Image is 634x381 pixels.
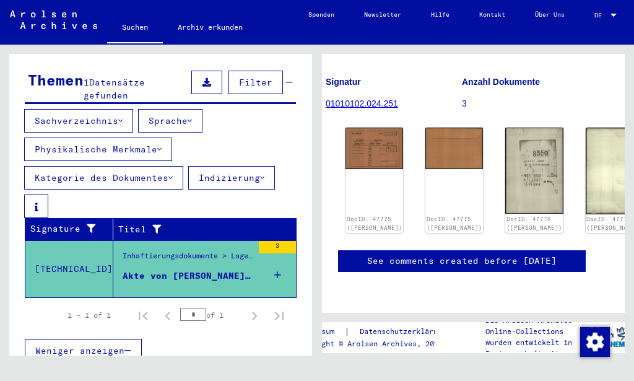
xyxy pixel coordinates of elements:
[138,109,202,133] button: Sprache
[295,338,461,349] p: Copyright © Arolsen Archives, 2021
[259,241,296,253] div: 3
[267,303,292,328] button: Last page
[123,250,253,268] div: Inhaftierungsdokumente > Lager und Ghettos > Polizeiliches Durchgangslager [GEOGRAPHIC_DATA] > In...
[345,128,403,169] img: 001.jpg
[180,309,242,321] div: of 1
[84,77,89,88] span: 1
[580,327,610,357] img: Zustimmung ändern
[462,97,597,110] p: 3
[485,315,587,337] p: Die Arolsen Archives Online-Collections
[505,128,563,213] img: 001.jpg
[107,12,163,45] a: Suchen
[485,337,587,359] p: wurden entwickelt in Partnerschaft mit
[123,269,253,282] div: Akte von [PERSON_NAME], [GEOGRAPHIC_DATA], geboren am [DEMOGRAPHIC_DATA]
[28,69,84,91] div: Themen
[118,219,284,239] div: Titel
[118,223,272,236] div: Titel
[84,77,145,101] span: Datensätze gefunden
[594,12,608,19] span: DE
[350,325,461,338] a: Datenschutzerklärung
[30,222,103,235] div: Signature
[67,310,111,321] div: 1 – 1 of 1
[326,99,398,108] a: 01010102.024.251
[367,255,557,268] a: See comments created before [DATE]
[239,77,272,88] span: Filter
[131,303,155,328] button: First page
[25,339,142,362] button: Weniger anzeigen
[242,303,267,328] button: Next page
[347,216,402,231] a: DocID: 47775 ([PERSON_NAME])
[24,166,183,190] button: Kategorie des Dokumentes
[188,166,275,190] button: Indizierung
[163,12,258,42] a: Archiv erkunden
[506,216,562,231] a: DocID: 47776 ([PERSON_NAME])
[24,109,133,133] button: Sachverzeichnis
[24,138,172,161] button: Physikalische Merkmale
[326,77,361,87] b: Signatur
[228,71,283,94] button: Filter
[155,303,180,328] button: Previous page
[25,240,113,297] td: [TECHNICAL_ID]
[10,11,97,29] img: Arolsen_neg.svg
[462,77,540,87] b: Anzahl Dokumente
[35,345,124,356] span: Weniger anzeigen
[295,325,461,338] div: |
[30,219,116,239] div: Signature
[425,128,483,169] img: 002.jpg
[427,216,482,231] a: DocID: 47775 ([PERSON_NAME])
